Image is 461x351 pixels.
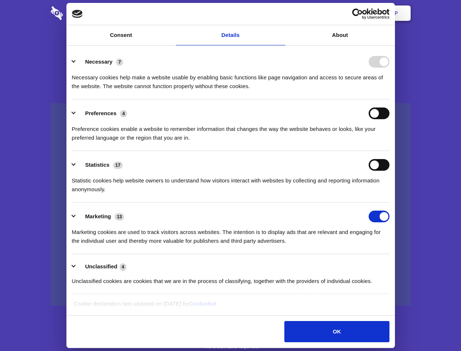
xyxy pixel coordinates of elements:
div: Statistic cookies help website owners to understand how visitors interact with websites by collec... [72,171,389,194]
label: Necessary [85,58,112,65]
label: Preferences [85,110,116,116]
button: OK [284,321,389,342]
a: Cookiebot [189,301,217,307]
img: logo [72,10,83,18]
a: About [285,25,395,45]
h4: Auto-redaction of sensitive data, encrypted data sharing and self-destructing private chats. Shar... [51,67,411,91]
button: Preferences (4) [72,107,132,119]
span: 13 [115,213,124,220]
div: Unclassified cookies are cookies that we are in the process of classifying, together with the pro... [72,271,389,286]
a: Details [176,25,285,45]
button: Statistics (17) [72,159,127,171]
button: Marketing (13) [72,211,129,222]
div: Marketing cookies are used to track visitors across websites. The intention is to display ads tha... [72,222,389,245]
label: Statistics [85,162,110,168]
a: Usercentrics Cookiebot - opens in a new window [326,8,389,19]
button: Unclassified (4) [72,262,131,271]
button: Necessary (7) [72,56,128,68]
img: logo-wordmark-white-trans-d4663122ce5f474addd5e946df7df03e33cb6a1c49d2221995e7729f52c070b2.svg [51,6,113,20]
span: 4 [120,263,127,271]
div: Preference cookies enable a website to remember information that changes the way the website beha... [72,119,389,142]
span: 7 [116,58,123,66]
span: 17 [113,162,123,169]
label: Marketing [85,213,111,219]
a: Contact [296,2,330,24]
div: Cookie declaration last updated on [DATE] by [68,299,393,314]
iframe: Drift Widget Chat Controller [424,314,452,342]
a: Consent [66,25,176,45]
h1: Eliminate Slack Data Loss. [51,33,411,59]
span: 4 [120,110,127,117]
a: Wistia video thumbnail [51,103,411,306]
a: Pricing [214,2,246,24]
div: Necessary cookies help make a website usable by enabling basic functions like page navigation and... [72,68,389,91]
a: Login [331,2,363,24]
